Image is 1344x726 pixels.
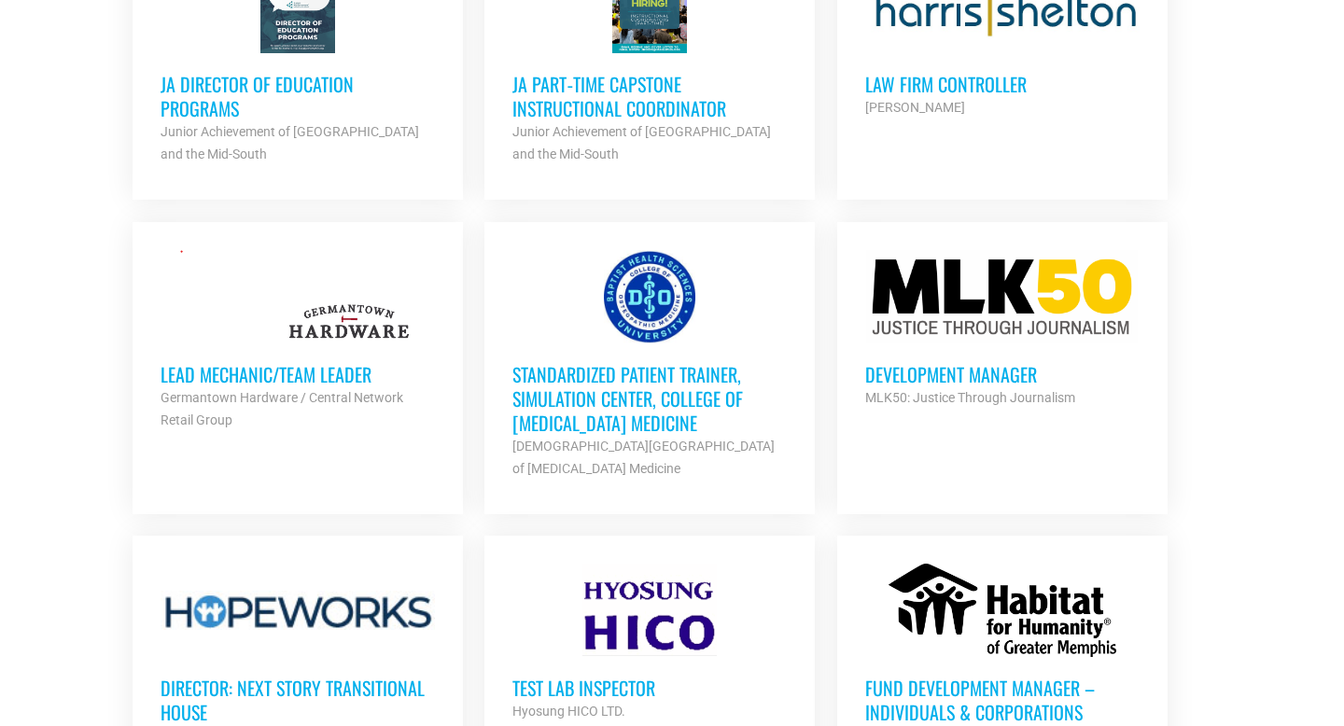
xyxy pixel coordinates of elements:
[865,676,1140,724] h3: Fund Development Manager – Individuals & Corporations
[161,676,435,724] h3: Director: Next Story Transitional House
[512,72,787,120] h3: JA Part‐time Capstone Instructional Coordinator
[161,124,419,161] strong: Junior Achievement of [GEOGRAPHIC_DATA] and the Mid-South
[161,390,403,427] strong: Germantown Hardware / Central Network Retail Group
[512,676,787,700] h3: Test Lab Inspector
[484,222,815,508] a: Standardized Patient Trainer, Simulation Center, College of [MEDICAL_DATA] Medicine [DEMOGRAPHIC_...
[512,704,625,719] strong: Hyosung HICO LTD.
[512,124,771,161] strong: Junior Achievement of [GEOGRAPHIC_DATA] and the Mid-South
[837,222,1168,437] a: Development Manager MLK50: Justice Through Journalism
[512,362,787,435] h3: Standardized Patient Trainer, Simulation Center, College of [MEDICAL_DATA] Medicine
[865,390,1075,405] strong: MLK50: Justice Through Journalism
[865,100,965,115] strong: [PERSON_NAME]
[512,439,775,476] strong: [DEMOGRAPHIC_DATA][GEOGRAPHIC_DATA] of [MEDICAL_DATA] Medicine
[161,362,435,386] h3: Lead Mechanic/Team Leader
[133,222,463,459] a: Lead Mechanic/Team Leader Germantown Hardware / Central Network Retail Group
[161,72,435,120] h3: JA Director of Education Programs
[865,72,1140,96] h3: Law Firm Controller
[865,362,1140,386] h3: Development Manager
